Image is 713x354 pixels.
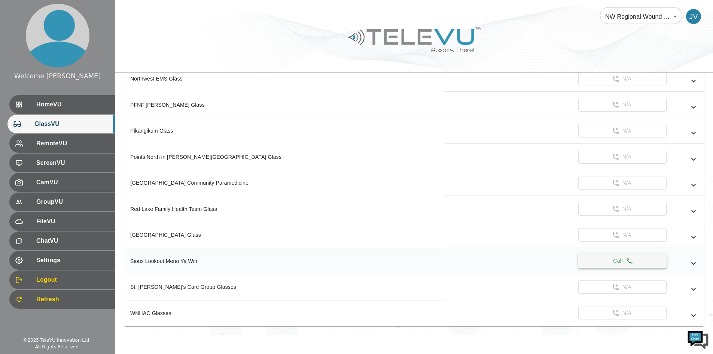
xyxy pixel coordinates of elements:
[130,75,439,82] div: Northwest EMS Glass
[36,197,109,206] span: GroupVU
[600,6,682,27] div: NW Regional Wound Care
[36,100,109,109] span: HomeVU
[36,139,109,148] span: RemoteVU
[687,328,709,350] img: Chat Widget
[26,4,89,67] img: profile.png
[9,134,115,153] div: RemoteVU
[578,254,667,268] button: Call
[130,101,439,109] div: PFNF [PERSON_NAME] Glass
[130,309,439,317] div: WNHAC Glasses
[9,270,115,289] div: Logout
[686,9,701,24] div: JV
[9,212,115,231] div: FileVU
[130,153,439,161] div: Points North in [PERSON_NAME][GEOGRAPHIC_DATA] Glass
[9,95,115,114] div: HomeVU
[34,119,109,128] span: GlassVU
[7,115,115,133] div: GlassVU
[43,94,103,170] span: We're online!
[36,178,109,187] span: CamVU
[9,232,115,250] div: ChatVU
[36,256,109,265] span: Settings
[130,205,439,213] div: Red Lake Family Health Team Glass
[4,205,143,231] textarea: Type your message and hit 'Enter'
[9,251,115,270] div: Settings
[36,158,109,167] span: ScreenVU
[130,179,439,187] div: [GEOGRAPHIC_DATA] Community Paramedicine
[36,295,109,304] span: Refresh
[9,290,115,309] div: Refresh
[130,127,439,134] div: Pikangikum Glass
[130,283,439,291] div: St. [PERSON_NAME]'s Care Group Glasses
[14,71,101,81] div: Welcome [PERSON_NAME]
[9,193,115,211] div: GroupVU
[36,217,109,226] span: FileVU
[123,4,141,22] div: Minimize live chat window
[130,231,439,239] div: [GEOGRAPHIC_DATA] Glass
[35,344,79,350] div: All Rights Reserved
[36,236,109,245] span: ChatVU
[9,154,115,172] div: ScreenVU
[130,257,439,265] div: Sioux Lookout Meno Ya Win
[13,35,31,54] img: d_736959983_company_1615157101543_736959983
[23,337,91,344] div: © 2025 TeleVU Innovation Ltd.
[36,275,109,284] span: Logout
[39,39,126,49] div: Chat with us now
[347,24,482,55] img: Logo
[9,173,115,192] div: CamVU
